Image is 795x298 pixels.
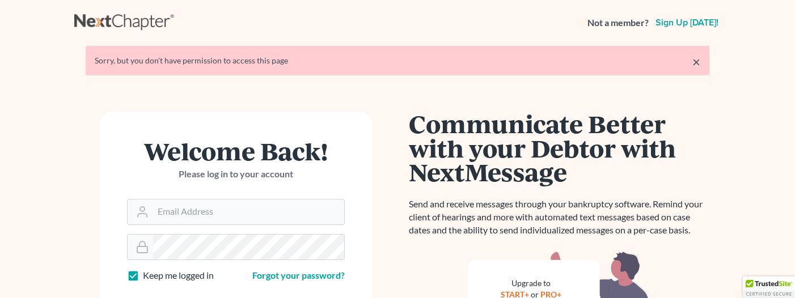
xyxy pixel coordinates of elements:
[409,112,709,184] h1: Communicate Better with your Debtor with NextMessage
[143,269,214,282] label: Keep me logged in
[153,199,344,224] input: Email Address
[743,276,795,298] div: TrustedSite Certified
[127,139,345,163] h1: Welcome Back!
[692,55,700,69] a: ×
[653,18,721,27] a: Sign up [DATE]!
[127,168,345,181] p: Please log in to your account
[252,270,345,280] a: Forgot your password?
[95,55,700,66] div: Sorry, but you don't have permission to access this page
[587,16,649,29] strong: Not a member?
[496,278,566,289] div: Upgrade to
[409,198,709,237] p: Send and receive messages through your bankruptcy software. Remind your client of hearings and mo...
